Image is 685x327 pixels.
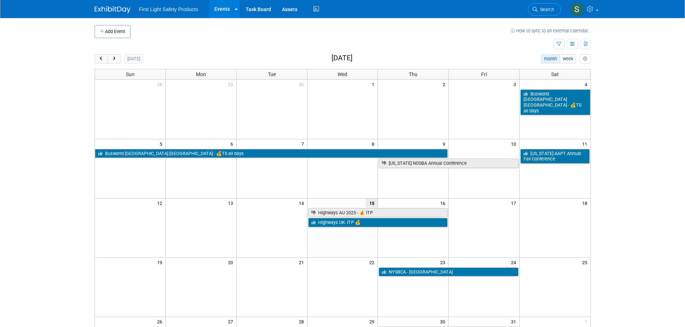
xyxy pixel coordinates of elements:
span: 4 [584,80,590,89]
button: next [108,54,121,64]
span: 18 [581,198,590,207]
button: prev [95,54,108,64]
span: 6 [230,139,236,148]
span: 29 [227,80,236,89]
span: 20 [227,258,236,267]
span: 27 [227,317,236,326]
i: Personalize Calendar [583,57,588,61]
span: Fri [481,71,487,77]
span: 1 [371,80,378,89]
h2: [DATE] [332,54,352,62]
span: 19 [156,258,165,267]
a: How to sync to an external calendar... [511,28,591,33]
span: Search [538,7,554,12]
span: 26 [156,317,165,326]
span: Tue [268,71,276,77]
img: Steph Willemsen [570,3,584,16]
button: Add Event [95,25,131,38]
a: NYSBCA - [GEOGRAPHIC_DATA] [379,267,519,277]
span: 17 [510,198,519,207]
span: 23 [439,258,448,267]
span: Wed [338,71,347,77]
span: 15 [366,198,378,207]
span: 7 [301,139,307,148]
a: Busworld [GEOGRAPHIC_DATA] [GEOGRAPHIC_DATA] - 💰TS all days [95,149,448,158]
button: month [541,54,560,64]
a: Busworld [GEOGRAPHIC_DATA] [GEOGRAPHIC_DATA] - 💰TS all days [520,89,590,116]
span: 29 [369,317,378,326]
span: 2 [442,80,448,89]
span: 21 [298,258,307,267]
span: 10 [510,139,519,148]
span: 9 [442,139,448,148]
button: myCustomButton [580,54,590,64]
span: 28 [298,317,307,326]
span: Sun [126,71,134,77]
span: 25 [581,258,590,267]
span: 12 [156,198,165,207]
span: 31 [510,317,519,326]
img: ExhibitDay [95,6,131,13]
button: [DATE] [124,54,143,64]
a: Highways AU 2025 - 💰 ITP [308,208,448,218]
span: 14 [298,198,307,207]
a: [US_STATE] NDSBA Annual Conference [379,159,519,168]
span: First Light Safety Products [139,6,198,12]
span: 16 [439,198,448,207]
span: 5 [159,139,165,148]
span: 11 [581,139,590,148]
span: 30 [439,317,448,326]
span: 22 [369,258,378,267]
a: Highways UK- ITP 💰 [308,218,448,227]
span: 13 [227,198,236,207]
span: 1 [584,317,590,326]
button: week [560,54,576,64]
span: 3 [513,80,519,89]
a: [US_STATE] AAPT Annual Fall Conference [520,149,589,164]
span: 28 [156,80,165,89]
span: Sat [551,71,559,77]
span: 24 [510,258,519,267]
span: 8 [371,139,378,148]
a: Search [528,3,561,16]
span: Mon [196,71,206,77]
span: Thu [409,71,417,77]
span: 30 [298,80,307,89]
